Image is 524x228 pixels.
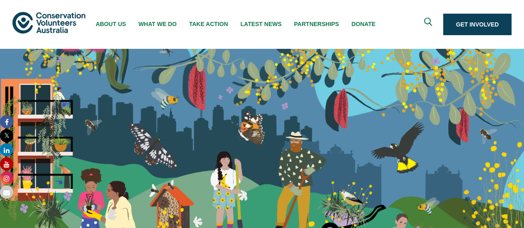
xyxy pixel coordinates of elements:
[443,14,512,35] a: Get Involved
[294,21,339,27] span: Partnerships
[138,21,176,27] span: What We Do
[96,21,126,27] span: About Us
[419,14,439,34] button: Expand search box Close search box
[351,21,375,27] span: Donate
[12,12,85,33] img: logo.svg
[241,21,282,27] span: Latest News
[189,21,228,27] span: Take Action
[424,18,434,31] span: Expand search box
